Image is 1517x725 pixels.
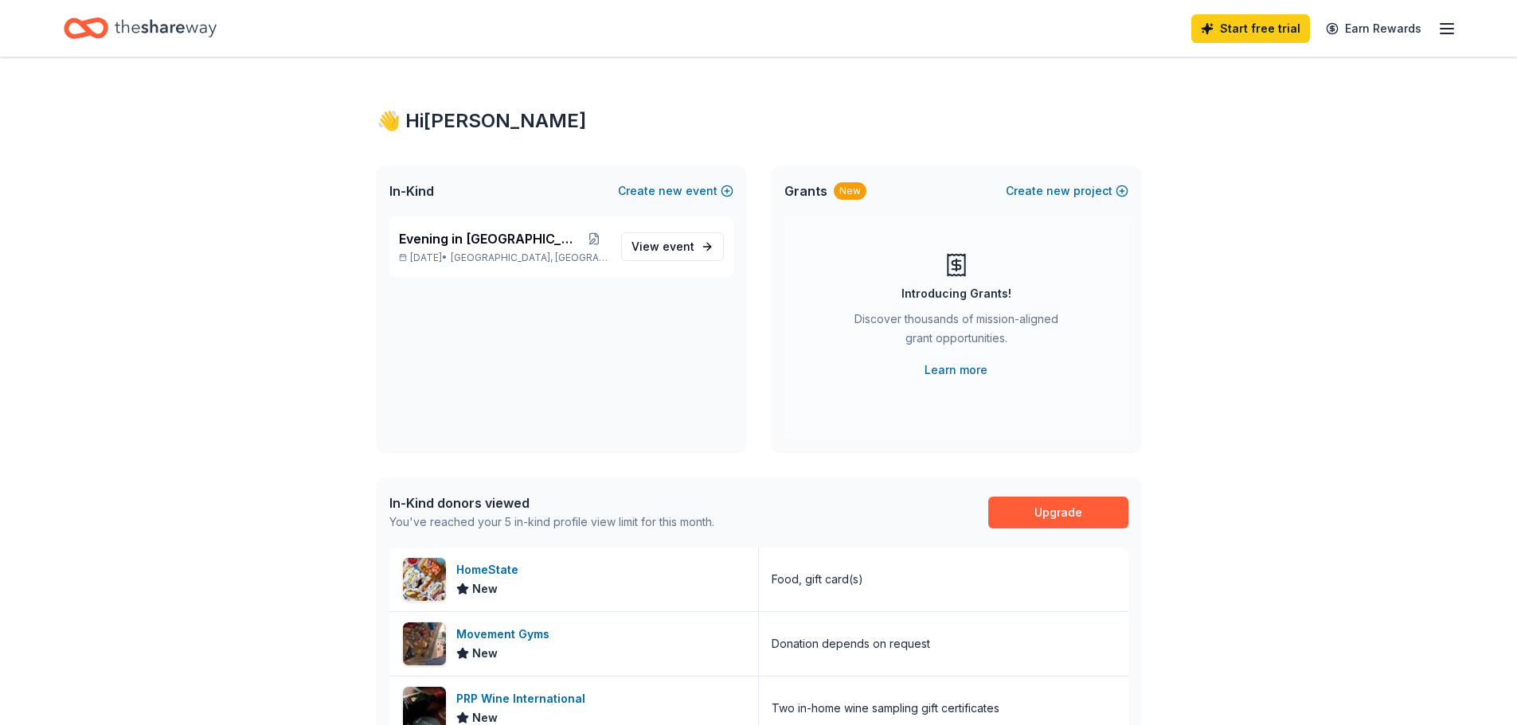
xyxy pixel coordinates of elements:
[451,251,608,264] span: [GEOGRAPHIC_DATA], [GEOGRAPHIC_DATA]
[848,310,1065,354] div: Discover thousands of mission-aligned grant opportunities.
[618,181,733,201] button: Createnewevent
[621,232,724,261] a: View event
[659,181,682,201] span: new
[389,181,434,201] span: In-Kind
[772,634,930,653] div: Donation depends on request
[1191,14,1310,43] a: Start free trial
[456,689,592,708] div: PRP Wine International
[399,229,580,248] span: Evening in [GEOGRAPHIC_DATA]
[988,497,1128,528] a: Upgrade
[377,108,1141,134] div: 👋 Hi [PERSON_NAME]
[1006,181,1128,201] button: Createnewproject
[834,182,866,200] div: New
[456,625,556,644] div: Movement Gyms
[663,240,694,253] span: event
[389,513,714,532] div: You've reached your 5 in-kind profile view limit for this month.
[925,361,987,380] a: Learn more
[403,622,446,665] img: Image for Movement Gyms
[772,570,863,589] div: Food, gift card(s)
[64,10,217,47] a: Home
[399,251,608,264] p: [DATE] •
[631,237,694,256] span: View
[901,284,1011,303] div: Introducing Grants!
[1316,14,1431,43] a: Earn Rewards
[784,181,827,201] span: Grants
[472,579,498,598] span: New
[772,699,999,718] div: Two in-home wine sampling gift certificates
[1046,181,1070,201] span: new
[389,493,714,513] div: In-Kind donors viewed
[472,644,498,663] span: New
[403,558,446,601] img: Image for HomeState
[456,560,525,579] div: HomeState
